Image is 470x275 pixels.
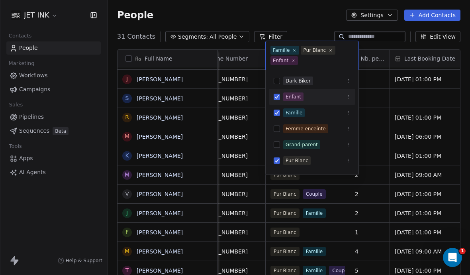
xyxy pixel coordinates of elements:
[286,141,318,148] div: Grand-parent
[459,248,466,254] span: 1
[273,57,288,64] div: Enfant
[286,125,326,132] div: Femme enceinte
[273,47,290,54] div: Famille
[443,248,462,267] iframe: Intercom live chat
[286,93,301,100] div: Enfant
[286,109,302,116] div: Famille
[286,157,308,164] div: Pur Blanc
[303,47,326,54] div: Pur Blanc
[269,25,355,185] div: Suggestions
[286,77,311,84] div: Dark Biker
